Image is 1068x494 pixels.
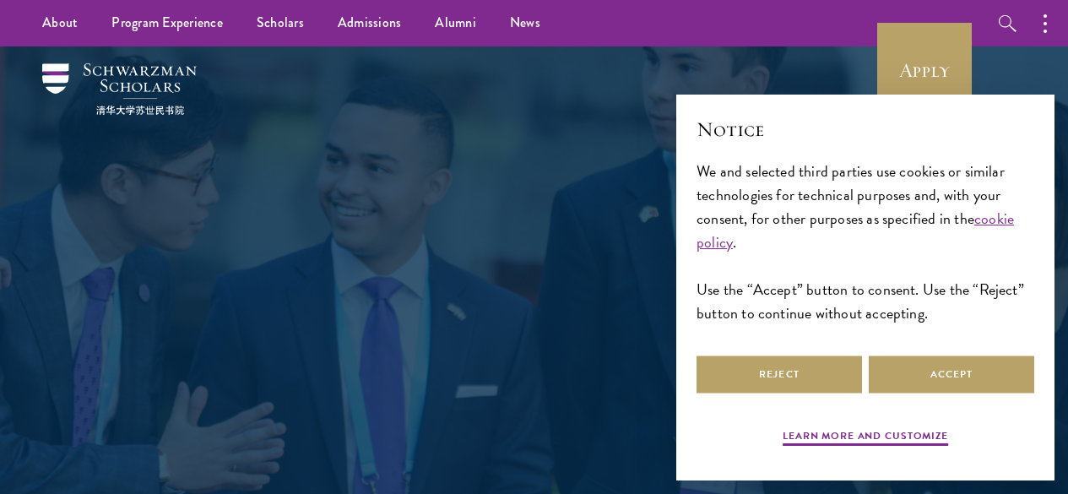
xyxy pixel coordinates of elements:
[697,356,862,394] button: Reject
[877,23,972,117] a: Apply
[783,428,948,448] button: Learn more and customize
[697,207,1014,253] a: cookie policy
[869,356,1034,394] button: Accept
[697,115,1034,144] h2: Notice
[697,160,1034,326] div: We and selected third parties use cookies or similar technologies for technical purposes and, wit...
[42,63,197,115] img: Schwarzman Scholars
